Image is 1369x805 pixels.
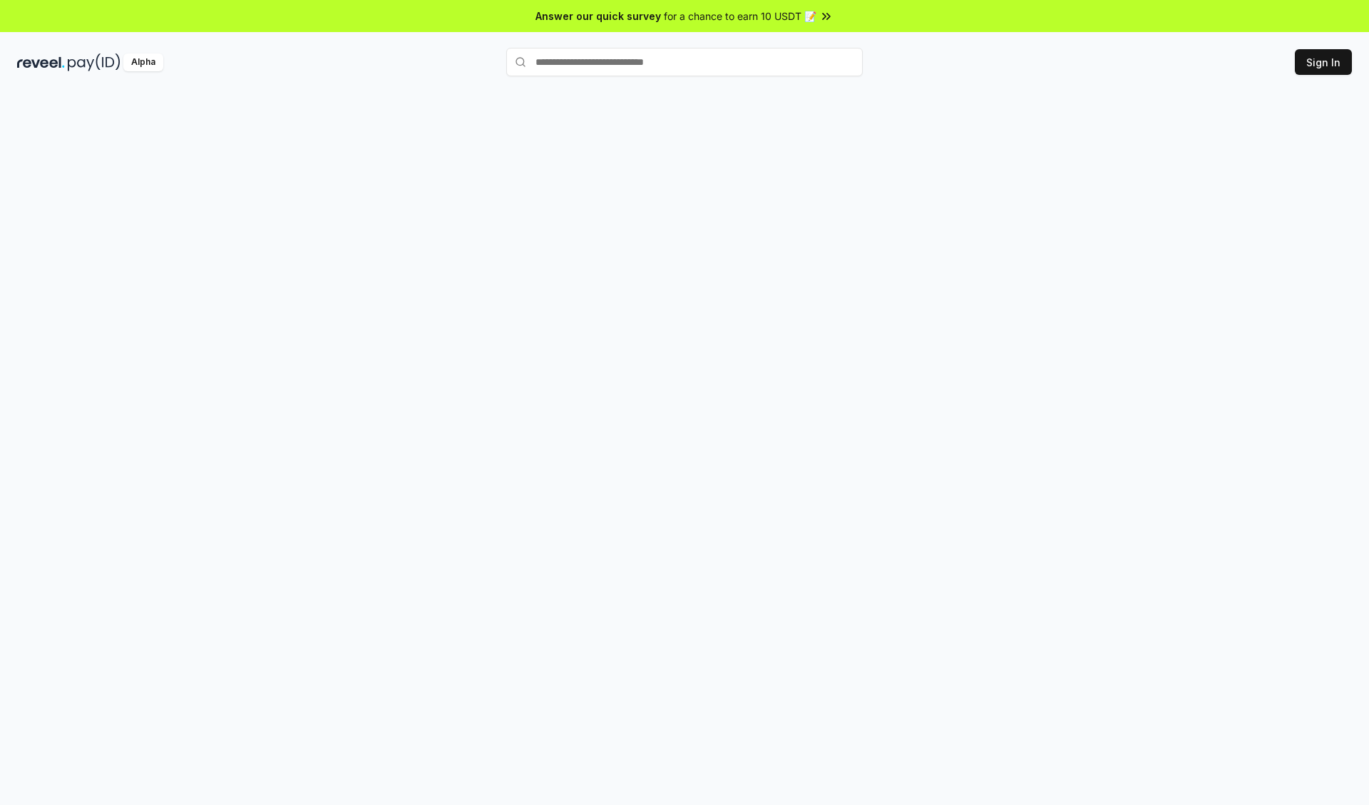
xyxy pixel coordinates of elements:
span: for a chance to earn 10 USDT 📝 [664,9,816,24]
img: pay_id [68,53,121,71]
img: reveel_dark [17,53,65,71]
span: Answer our quick survey [535,9,661,24]
button: Sign In [1295,49,1352,75]
div: Alpha [123,53,163,71]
